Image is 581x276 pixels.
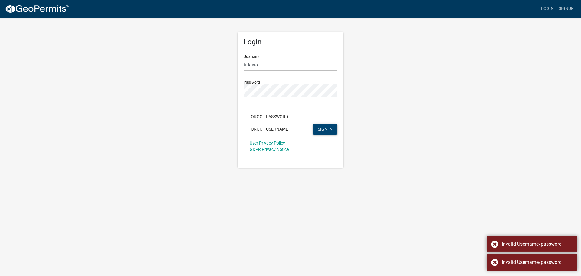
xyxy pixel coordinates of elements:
div: Invalid Username/password [502,259,573,266]
button: Forgot Username [244,124,293,135]
span: SIGN IN [318,126,333,131]
button: Forgot Password [244,111,293,122]
a: Signup [556,3,576,15]
h5: Login [244,38,337,46]
button: SIGN IN [313,124,337,135]
div: Invalid Username/password [502,241,573,248]
a: Login [539,3,556,15]
a: User Privacy Policy [250,141,285,145]
a: GDPR Privacy Notice [250,147,289,152]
